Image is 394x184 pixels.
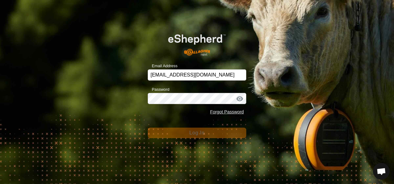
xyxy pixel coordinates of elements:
[148,69,246,81] input: Email Address
[210,109,244,114] a: Forgot Password
[158,26,236,59] img: E-shepherd Logo
[148,63,177,69] label: Email Address
[189,130,204,135] span: Log In
[148,86,169,93] label: Password
[373,163,390,180] div: Open chat
[148,128,246,138] button: Log In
